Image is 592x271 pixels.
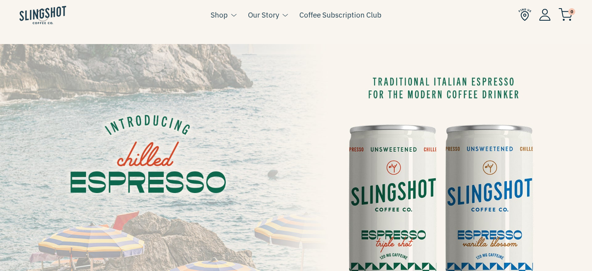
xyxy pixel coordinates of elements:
span: 0 [568,8,575,15]
img: Account [539,9,551,21]
a: Coffee Subscription Club [299,9,381,21]
img: Find Us [518,8,531,21]
a: Shop [211,9,228,21]
a: 0 [559,10,573,19]
a: Our Story [248,9,279,21]
img: cart [559,8,573,21]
